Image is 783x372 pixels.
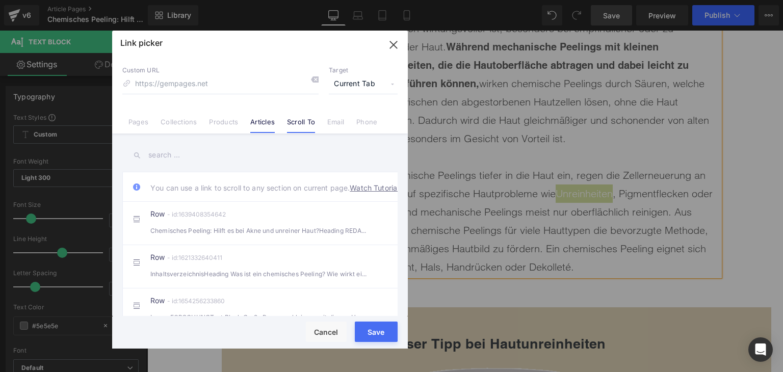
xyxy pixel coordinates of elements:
[165,297,225,305] div: - id:1654256233860
[150,297,165,304] a: Row
[355,322,398,342] button: Save
[165,136,572,246] div: Zudem dringen chemische Peelings tiefer in die Haut ein, regen die Zellerneuerung an und können g...
[122,66,319,74] p: Custom URL
[122,144,398,167] input: search ...
[748,337,773,362] div: Open Intercom Messenger
[240,305,458,321] strong: Unser Tipp bei Hautunreinheiten
[150,312,370,323] div: Image FORSCHUNGText Block Große Poren verkleinern mit diesem HausmittelTex
[356,118,377,133] a: Phone
[209,118,238,133] a: Products
[150,269,370,279] div: InhaltsverzeichnisHeading Was ist ein chemisches Peeling? Wie wirkt ein chemi
[287,118,315,133] a: Scroll To
[122,74,319,94] input: https://gempages.net
[329,74,398,94] span: Current Tab
[327,118,344,133] a: Email
[150,180,399,193] span: You can use a link to scroll to any section on current page.
[161,118,197,133] a: Collections
[408,156,465,169] a: Unreinheiten
[350,182,399,193] a: Watch Tutorial
[329,66,398,74] p: Target
[120,38,163,48] p: Link picker
[150,210,165,218] a: Row
[165,254,222,261] div: - id:1621332640411
[165,210,226,218] div: - id:1639408354642
[150,225,370,236] div: Chemisches Peeling: Hilft es bei Akne und unreiner Haut?Heading REDAKTION, 12
[250,118,275,133] a: Articles
[150,254,165,261] a: Row
[128,118,148,133] a: Pages
[165,10,541,59] span: Während mechanische Peelings mit kleinen Schleifpartikeln arbeiten, die die Hautoberfläche abtrag...
[306,322,347,342] button: Cancel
